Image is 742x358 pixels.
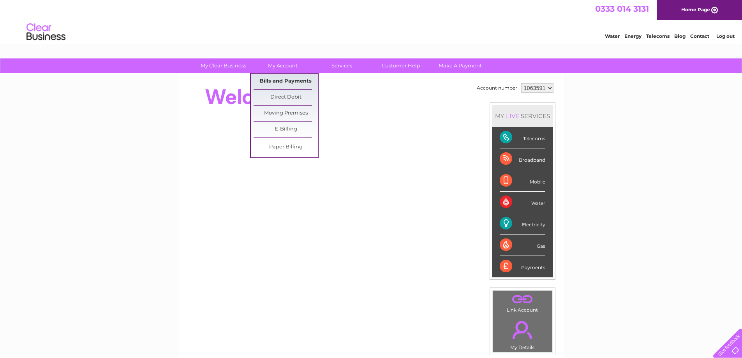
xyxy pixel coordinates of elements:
[187,4,555,38] div: Clear Business is a trading name of Verastar Limited (registered in [GEOGRAPHIC_DATA] No. 3667643...
[504,112,521,120] div: LIVE
[500,127,545,148] div: Telecoms
[500,170,545,192] div: Mobile
[690,33,709,39] a: Contact
[310,58,374,73] a: Services
[250,58,315,73] a: My Account
[428,58,492,73] a: Make A Payment
[254,122,318,137] a: E-Billing
[492,105,553,127] div: MY SERVICES
[254,74,318,89] a: Bills and Payments
[254,90,318,105] a: Direct Debit
[500,213,545,235] div: Electricity
[254,106,318,121] a: Moving Premises
[254,139,318,155] a: Paper Billing
[500,235,545,256] div: Gas
[500,148,545,170] div: Broadband
[595,4,649,14] a: 0333 014 3131
[495,316,550,344] a: .
[492,290,553,315] td: Link Account
[646,33,670,39] a: Telecoms
[674,33,686,39] a: Blog
[26,20,66,44] img: logo.png
[495,293,550,306] a: .
[605,33,620,39] a: Water
[624,33,642,39] a: Energy
[500,256,545,277] div: Payments
[475,81,519,95] td: Account number
[369,58,433,73] a: Customer Help
[500,192,545,213] div: Water
[191,58,256,73] a: My Clear Business
[716,33,735,39] a: Log out
[492,314,553,353] td: My Details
